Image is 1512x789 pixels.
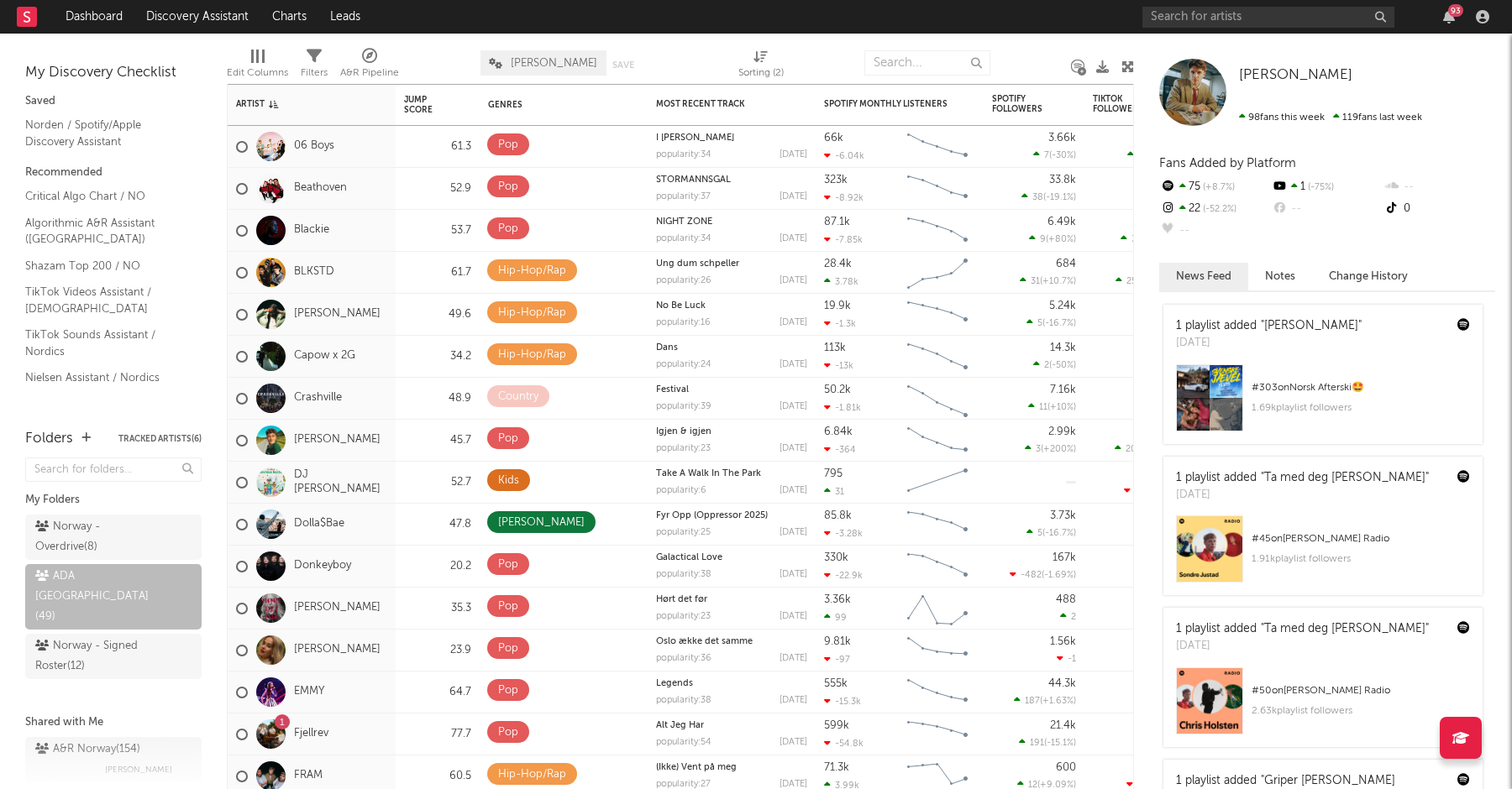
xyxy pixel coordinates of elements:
[1159,198,1271,220] div: 22
[1044,361,1049,370] span: 2
[1443,10,1455,24] button: 93
[1383,176,1495,198] div: --
[1261,472,1429,483] a: "Ta med deg [PERSON_NAME]"
[1261,320,1362,332] a: "[PERSON_NAME]"
[498,261,566,281] div: Hip-Hop/Rap
[1176,317,1362,335] div: 1 playlist added
[824,552,848,563] div: 330k
[824,99,950,109] div: Spotify Monthly Listeners
[1115,443,1177,454] div: ( )
[900,378,975,420] svg: Chart title
[656,469,761,478] a: Take A Walk In The Park
[900,252,975,294] svg: Chart title
[1014,695,1076,706] div: ( )
[1176,335,1362,352] div: [DATE]
[656,469,807,478] div: Take A Walk In The Park
[404,179,471,199] div: 52.9
[780,150,807,159] div: [DATE]
[900,336,975,378] svg: Chart title
[656,175,731,185] a: STORMANNSGAL
[1037,319,1042,328] span: 5
[900,210,975,252] svg: Chart title
[1048,133,1076,144] div: 3.66k
[1053,552,1076,563] div: 167k
[656,192,711,201] div: popularity: 37
[1050,403,1074,412] span: +10 %
[25,116,185,150] a: Norden / Spotify/Apple Discovery Assistant
[656,217,712,227] a: NIGHT ZONE
[1163,364,1483,444] a: #303onNorsk Afterski🤩1.69kplaylist followers
[656,763,737,772] a: (Ikke) Vent på meg
[656,444,711,453] div: popularity: 23
[1050,342,1076,353] div: 14.3k
[1159,220,1271,242] div: --
[1312,263,1425,290] button: Change History
[824,486,844,497] div: 31
[404,221,471,241] div: 53.7
[780,318,807,327] div: [DATE]
[612,60,634,70] button: Save
[900,420,975,462] svg: Chart title
[1239,112,1422,123] span: 119 fans last week
[1163,667,1483,747] a: #50on[PERSON_NAME] Radio2.63kplaylist followers
[656,402,711,411] div: popularity: 39
[824,426,853,437] div: 6.84k
[656,696,711,705] div: popularity: 38
[25,457,202,482] input: Search for folders...
[227,42,288,91] div: Edit Columns
[294,307,381,321] a: [PERSON_NAME]
[780,654,807,663] div: [DATE]
[656,679,807,688] div: Legends
[404,598,471,619] div: 35.3
[656,318,711,327] div: popularity: 16
[294,468,387,497] a: DJ [PERSON_NAME]
[404,347,471,367] div: 34.2
[1252,681,1470,701] div: # 50 on [PERSON_NAME] Radio
[1200,183,1235,192] span: +8.7 %
[1271,198,1383,220] div: --
[1448,4,1463,17] div: 93
[738,63,784,83] div: Sorting ( 2 )
[236,99,362,109] div: Artist
[1047,739,1074,748] span: -15.1 %
[1239,112,1325,123] span: 98 fans this week
[1068,655,1076,664] span: -1
[656,133,807,143] div: I veit
[498,555,518,575] div: Pop
[1056,762,1076,773] div: 600
[404,724,471,745] div: 77.7
[1121,233,1177,244] div: ( )
[25,713,202,733] div: Shared with Me
[301,63,328,83] div: Filters
[824,510,852,521] div: 85.8k
[1032,193,1043,202] span: 38
[1056,259,1076,269] div: 684
[780,570,807,579] div: [DATE]
[780,696,807,705] div: [DATE]
[498,135,518,155] div: Pop
[656,385,689,394] a: Festival
[1050,636,1076,647] div: 1.56k
[340,63,399,83] div: A&R Pipeline
[1045,529,1074,538] span: -16.7 %
[1239,67,1352,84] a: [PERSON_NAME]
[294,349,355,363] a: Capow x 2G
[1176,638,1429,655] div: [DATE]
[656,570,711,579] div: popularity: 38
[340,42,399,91] div: A&R Pipeline
[1037,529,1042,538] span: 5
[1025,443,1076,454] div: ( )
[1048,235,1074,244] span: +80 %
[656,150,711,159] div: popularity: 34
[656,486,706,495] div: popularity: 6
[656,427,807,436] div: Igjen & igjen
[824,738,864,749] div: -54.8k
[1176,469,1429,487] div: 1 playlist added
[498,219,518,239] div: Pop
[25,187,185,206] a: Critical Algo Chart / NO
[656,427,711,436] a: Igjen & igjen
[1010,569,1076,580] div: ( )
[404,556,471,577] div: 20.2
[900,294,975,336] svg: Chart title
[294,181,347,196] a: Beathoven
